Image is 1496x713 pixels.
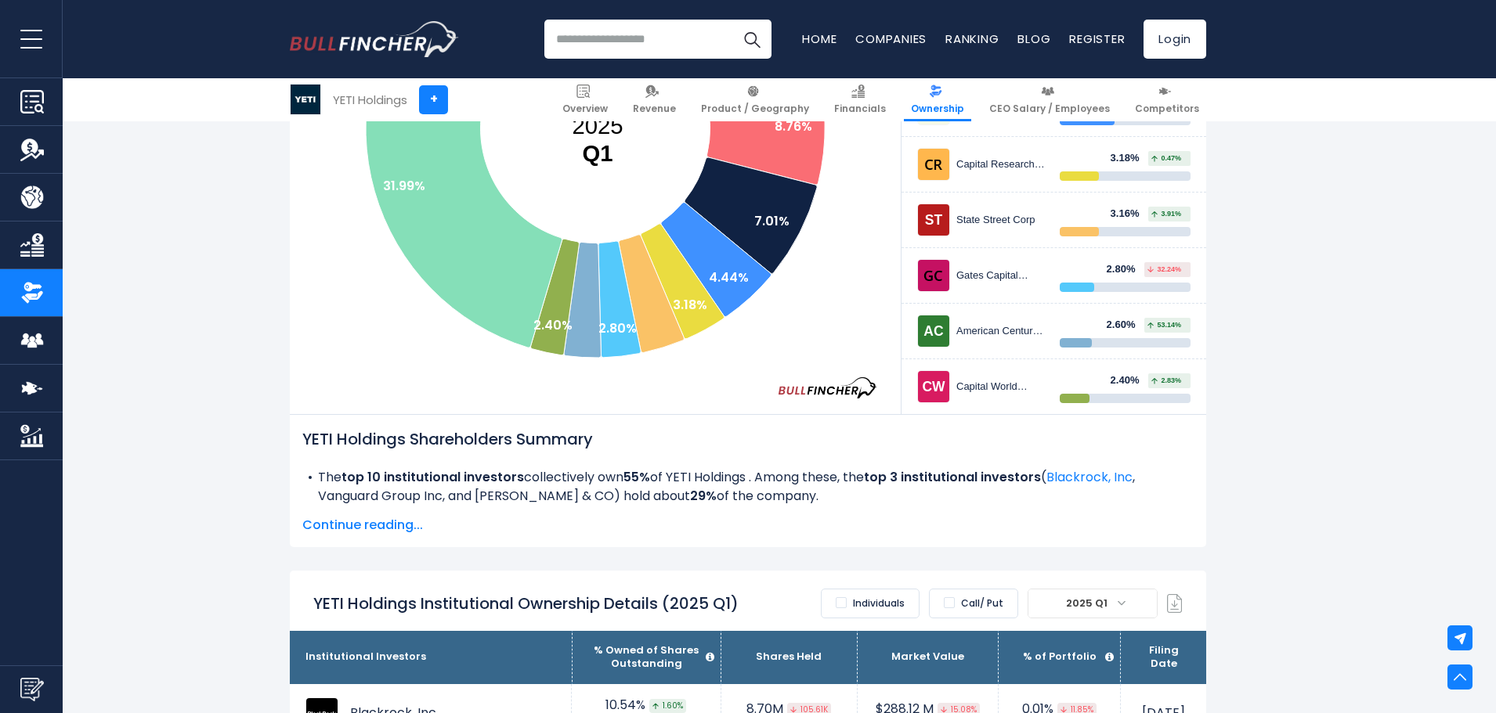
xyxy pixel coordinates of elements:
a: Register [1069,31,1125,47]
label: Call/ Put [929,589,1018,618]
a: Home [802,31,837,47]
span: 32.24% [1147,266,1181,273]
span: Product / Geography [701,103,809,115]
span: Revenue [633,103,676,115]
img: YETI logo [291,85,320,114]
span: Competitors [1135,103,1199,115]
span: 1.60% [649,699,686,713]
text: 3.18% [673,296,707,314]
a: CEO Salary / Employees [982,78,1117,121]
a: Blackrock, Inc [1046,468,1133,486]
text: 31.99% [383,177,425,195]
th: Shares Held [721,631,857,684]
b: 29% [690,487,717,505]
b: top 3 institutional investors [864,468,1041,486]
div: 2.40% [1111,374,1149,387]
span: 2.83% [1151,377,1181,384]
div: American Century Companies Inc [956,325,1048,338]
span: Ownership [911,103,964,115]
div: Gates Capital Management, Inc [956,269,1048,283]
div: YETI Holdings [333,91,407,109]
h2: YETI Holdings Institutional Ownership Details (2025 Q1) [313,593,739,614]
a: Companies [855,31,927,47]
tspan: Q1 [582,140,612,166]
div: Capital World Investors [956,380,1048,394]
span: , Vanguard Group Inc, and [PERSON_NAME] & CO [318,468,1135,505]
th: % of Portfolio [999,631,1121,684]
th: Market Value [857,631,999,684]
a: Login [1144,20,1206,59]
text: 2.40% [533,316,573,334]
div: 2.60% [1107,319,1145,332]
a: Ranking [945,31,999,47]
a: Overview [555,78,615,121]
span: Financials [834,103,886,115]
span: 2025 Q1 [1060,592,1117,614]
div: 2.80% [1107,263,1145,276]
a: Financials [827,78,893,121]
label: Individuals [821,589,920,618]
span: 0.47% [1151,155,1181,162]
span: 2025 Q1 [1028,589,1157,618]
div: State Street Corp [956,214,1048,227]
text: 8.76% [775,117,812,135]
th: Institutional Investors [290,631,572,684]
a: Competitors [1128,78,1206,121]
text: 4.44% [709,268,749,286]
a: Go to homepage [290,21,458,57]
text: 2.80% [598,319,637,337]
a: Ownership [904,78,971,121]
b: 55% [623,468,650,486]
text: 7.01% [754,212,790,230]
img: Bullfincher logo [290,21,459,57]
span: Continue reading... [302,516,1194,535]
span: Overview [562,103,608,115]
th: Filing Date [1121,631,1206,684]
span: CEO Salary / Employees [989,103,1110,115]
div: Capital Research Global Investors [956,158,1048,171]
b: top 10 institutional investors [341,468,524,486]
h2: YETI Holdings Shareholders Summary [302,427,1194,451]
div: 3.18% [1111,152,1149,165]
th: % Owned of Shares Outstanding [572,631,721,684]
a: Blog [1017,31,1050,47]
span: 3.91% [1151,211,1181,218]
img: Ownership [20,281,44,304]
button: Search [732,20,771,59]
div: 3.16% [1111,207,1149,221]
span: 53.14% [1147,322,1181,329]
a: Product / Geography [694,78,816,121]
a: Revenue [626,78,683,121]
li: The collectively own of YETI Holdings . Among these, the ( ) hold about of the company. [302,468,1194,506]
a: + [419,85,448,114]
